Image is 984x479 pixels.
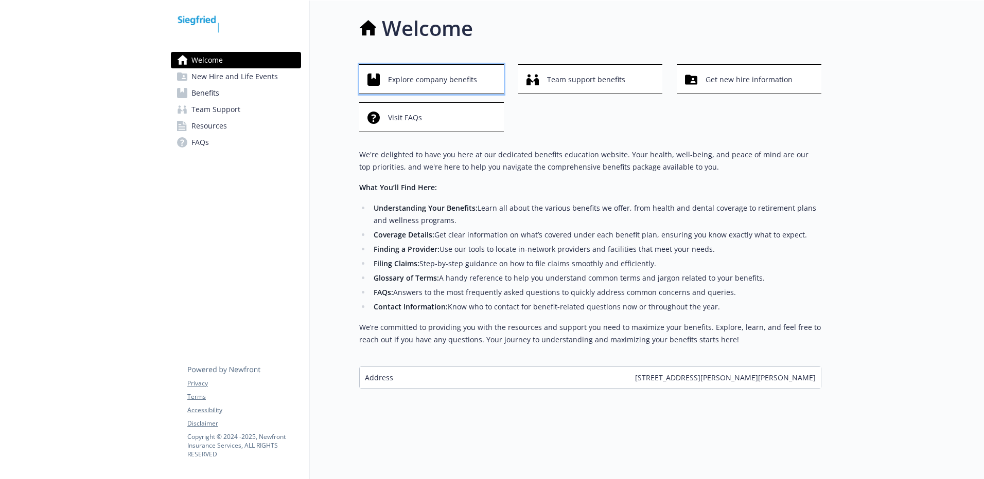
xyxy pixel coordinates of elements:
span: New Hire and Life Events [191,68,278,85]
span: Get new hire information [706,70,793,89]
li: Know who to contact for benefit-related questions now or throughout the year. [371,301,821,313]
a: Privacy [187,379,301,388]
button: Team support benefits [518,64,663,94]
span: Benefits [191,85,219,101]
span: Team support benefits [547,70,625,89]
strong: Coverage Details: [374,230,434,239]
button: Visit FAQs [359,102,504,132]
a: Terms [187,392,301,401]
h1: Welcome [382,13,473,44]
button: Get new hire information [677,64,821,94]
a: Benefits [171,85,301,101]
span: Welcome [191,52,223,68]
li: Learn all about the various benefits we offer, from health and dental coverage to retirement plan... [371,202,821,227]
span: [STREET_ADDRESS][PERSON_NAME][PERSON_NAME] [635,372,816,383]
a: Accessibility [187,406,301,415]
p: Copyright © 2024 - 2025 , Newfront Insurance Services, ALL RIGHTS RESERVED [187,432,301,458]
span: Resources [191,118,227,134]
span: Address [365,372,393,383]
a: Team Support [171,101,301,118]
a: New Hire and Life Events [171,68,301,85]
li: Use our tools to locate in-network providers and facilities that meet your needs. [371,243,821,255]
strong: Filing Claims: [374,259,419,268]
button: Explore company benefits [359,64,504,94]
a: Resources [171,118,301,134]
strong: Contact Information: [374,302,448,311]
strong: Understanding Your Benefits: [374,203,478,213]
strong: Glossary of Terms: [374,273,439,283]
li: Answers to the most frequently asked questions to quickly address common concerns and queries. [371,286,821,299]
li: Step-by-step guidance on how to file claims smoothly and efficiently. [371,257,821,270]
p: We're delighted to have you here at our dedicated benefits education website. Your health, well-b... [359,149,821,173]
strong: FAQs: [374,287,393,297]
strong: Finding a Provider: [374,244,440,254]
span: Visit FAQs [388,108,422,127]
a: Disclaimer [187,419,301,428]
li: Get clear information on what’s covered under each benefit plan, ensuring you know exactly what t... [371,229,821,241]
span: Explore company benefits [388,70,477,89]
span: FAQs [191,134,209,151]
li: A handy reference to help you understand common terms and jargon related to your benefits. [371,272,821,284]
a: Welcome [171,52,301,68]
strong: What You’ll Find Here: [359,182,437,192]
p: We’re committed to providing you with the resources and support you need to maximize your benefit... [359,321,821,346]
a: FAQs [171,134,301,151]
span: Team Support [191,101,240,118]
